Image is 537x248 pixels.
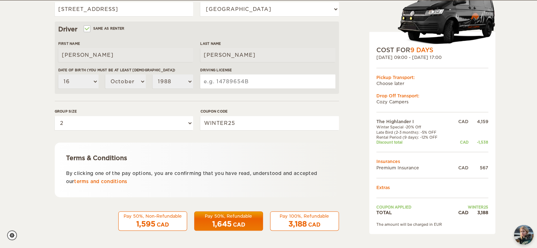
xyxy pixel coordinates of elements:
div: Pay 50%, Non-Refundable [123,213,183,219]
div: CAD [451,165,468,171]
label: Driving License [200,67,335,73]
button: chat-button [514,225,533,244]
label: Same as renter [84,25,125,32]
button: Pay 100%, Refundable 3,188 CAD [270,211,339,231]
td: Discount total [376,140,452,145]
div: Pay 50%, Refundable [199,213,258,219]
td: Rental Period (9 days): -12% OFF [376,135,452,140]
button: Pay 50%, Non-Refundable 1,595 CAD [118,211,187,231]
td: WINTER25 [451,204,488,209]
label: Last Name [200,41,335,46]
a: terms and conditions [74,179,127,184]
div: CAD [233,221,245,228]
span: 1,595 [136,220,155,228]
label: First Name [58,41,193,46]
div: CAD [451,140,468,145]
div: [DATE] 09:00 - [DATE] 17:00 [376,55,488,61]
td: Extras [376,185,488,190]
img: Freyja at Cozy Campers [514,225,533,244]
div: The amount will be charged in EUR [376,222,488,227]
div: CAD [157,221,169,228]
input: Same as renter [84,27,89,32]
div: Pay 100%, Refundable [275,213,334,219]
div: COST FOR [376,46,488,54]
div: CAD [451,209,468,215]
label: Group size [55,109,193,114]
div: CAD [451,119,468,125]
td: Premium Insurance [376,165,452,171]
div: Pickup Transport: [376,74,488,80]
span: 3,188 [288,220,307,228]
td: Late Bird (2-3 months): -5% OFF [376,130,452,135]
div: 567 [469,165,488,171]
div: Drop Off Transport: [376,93,488,99]
div: Terms & Conditions [66,154,328,162]
button: Pay 50%, Refundable 1,645 CAD [194,211,263,231]
td: Winter Special -20% Off [376,125,452,130]
input: e.g. William [58,48,193,62]
span: 1,645 [212,220,232,228]
span: 9 Days [410,47,433,54]
p: By clicking one of the pay options, you are confirming that you have read, understood and accepte... [66,169,328,186]
input: e.g. 14789654B [200,74,335,89]
td: The Highlander I [376,119,452,125]
input: e.g. Smith [200,48,335,62]
td: Choose later [376,80,488,86]
div: CAD [308,221,320,228]
td: Coupon applied [376,204,452,209]
label: Date of birth (You must be at least [DEMOGRAPHIC_DATA]) [58,67,193,73]
div: 4,159 [469,119,488,125]
td: TOTAL [376,209,452,215]
td: Insurances [376,159,488,165]
td: Cozy Campers [376,99,488,105]
div: 3,188 [469,209,488,215]
div: -1,538 [469,140,488,145]
a: Cookie settings [7,230,22,240]
div: Driver [58,25,335,34]
label: Coupon code [200,109,339,114]
input: e.g. Street, City, Zip Code [55,2,193,16]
